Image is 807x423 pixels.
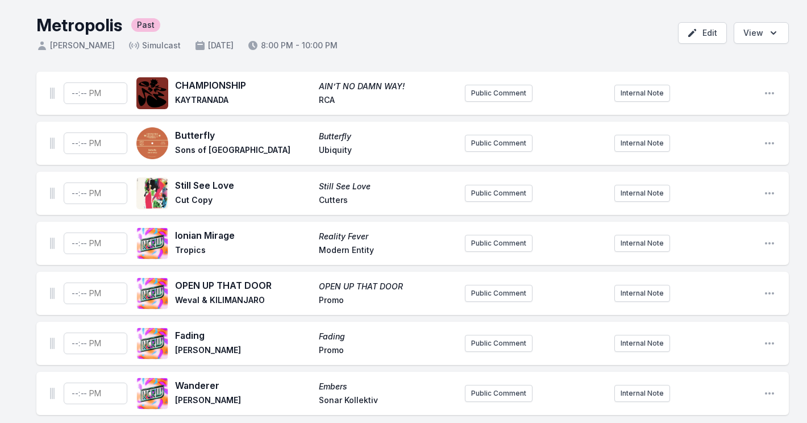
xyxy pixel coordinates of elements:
span: 8:00 PM - 10:00 PM [247,40,338,51]
img: OPEN UP THAT DOOR [136,277,168,309]
button: Internal Note [614,285,670,302]
span: Butterfly [175,128,312,142]
span: Promo [319,295,456,308]
img: Drag Handle [50,338,55,349]
button: Open options [734,22,789,44]
span: Embers [319,381,456,392]
span: Fading [175,329,312,342]
img: Fading [136,327,168,359]
span: [DATE] [194,40,234,51]
button: Internal Note [614,335,670,352]
span: Fading [319,331,456,342]
img: Drag Handle [50,288,55,299]
input: Timestamp [64,233,127,254]
input: Timestamp [64,82,127,104]
span: Modern Entity [319,244,456,258]
button: Open playlist item options [764,88,775,99]
span: Still See Love [319,181,456,192]
button: Open playlist item options [764,338,775,349]
button: Internal Note [614,235,670,252]
button: Public Comment [465,235,533,252]
input: Timestamp [64,383,127,404]
span: [PERSON_NAME] [175,395,312,408]
img: Embers [136,378,168,409]
button: Edit [678,22,727,44]
img: Drag Handle [50,88,55,99]
span: [PERSON_NAME] [175,345,312,358]
span: Cut Copy [175,194,312,208]
span: Ionian Mirage [175,229,312,242]
button: Open playlist item options [764,188,775,199]
button: Public Comment [465,185,533,202]
span: KAYTRANADA [175,94,312,108]
span: OPEN UP THAT DOOR [319,281,456,292]
span: Ubiquity [319,144,456,158]
button: Public Comment [465,335,533,352]
input: Timestamp [64,283,127,304]
button: Open playlist item options [764,138,775,149]
button: Internal Note [614,385,670,402]
img: Reality Fever [136,227,168,259]
span: Weval & KILIMANJARO [175,295,312,308]
img: Drag Handle [50,388,55,399]
input: Timestamp [64,132,127,154]
span: AIN’T NO DAMN WAY! [319,81,456,92]
span: RCA [319,94,456,108]
span: Simulcast [128,40,181,51]
span: Sonar Kollektiv [319,395,456,408]
button: Public Comment [465,285,533,302]
input: Timestamp [64,333,127,354]
span: Still See Love [175,179,312,192]
button: Open playlist item options [764,288,775,299]
h1: Metropolis [36,15,122,35]
button: Open playlist item options [764,238,775,249]
span: Tropics [175,244,312,258]
button: Open playlist item options [764,388,775,399]
span: Wanderer [175,379,312,392]
button: Public Comment [465,135,533,152]
span: Past [131,18,160,32]
img: Butterfly [136,127,168,159]
img: Drag Handle [50,138,55,149]
img: AIN’T NO DAMN WAY! [136,77,168,109]
span: Cutters [319,194,456,208]
input: Timestamp [64,183,127,204]
button: Internal Note [614,135,670,152]
span: CHAMPIONSHIP [175,78,312,92]
span: Butterfly [319,131,456,142]
img: Drag Handle [50,188,55,199]
button: Public Comment [465,85,533,102]
span: Sons of [GEOGRAPHIC_DATA] [175,144,312,158]
button: Internal Note [614,85,670,102]
button: Public Comment [465,385,533,402]
span: OPEN UP THAT DOOR [175,279,312,292]
span: Reality Fever [319,231,456,242]
img: Still See Love [136,177,168,209]
button: Internal Note [614,185,670,202]
span: [PERSON_NAME] [36,40,115,51]
span: Promo [319,345,456,358]
img: Drag Handle [50,238,55,249]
